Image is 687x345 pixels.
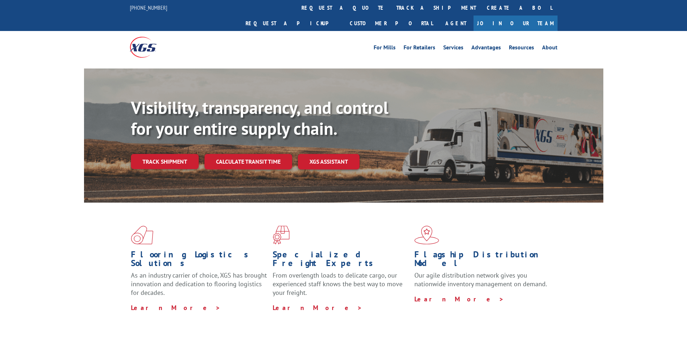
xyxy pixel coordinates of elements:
img: xgs-icon-focused-on-flooring-red [273,226,290,244]
a: Join Our Team [474,16,558,31]
a: Calculate transit time [204,154,292,169]
span: As an industry carrier of choice, XGS has brought innovation and dedication to flooring logistics... [131,271,267,297]
a: Resources [509,45,534,53]
a: Learn More > [131,304,221,312]
h1: Flagship Distribution Model [414,250,551,271]
a: For Mills [374,45,396,53]
a: Request a pickup [240,16,344,31]
a: About [542,45,558,53]
a: Learn More > [273,304,362,312]
a: Track shipment [131,154,199,169]
a: Customer Portal [344,16,438,31]
a: Services [443,45,463,53]
b: Visibility, transparency, and control for your entire supply chain. [131,96,388,140]
a: For Retailers [404,45,435,53]
a: Learn More > [414,295,504,303]
a: Agent [438,16,474,31]
a: [PHONE_NUMBER] [130,4,167,11]
a: XGS ASSISTANT [298,154,360,169]
img: xgs-icon-total-supply-chain-intelligence-red [131,226,153,244]
a: Advantages [471,45,501,53]
img: xgs-icon-flagship-distribution-model-red [414,226,439,244]
h1: Specialized Freight Experts [273,250,409,271]
span: Our agile distribution network gives you nationwide inventory management on demand. [414,271,547,288]
h1: Flooring Logistics Solutions [131,250,267,271]
p: From overlength loads to delicate cargo, our experienced staff knows the best way to move your fr... [273,271,409,303]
